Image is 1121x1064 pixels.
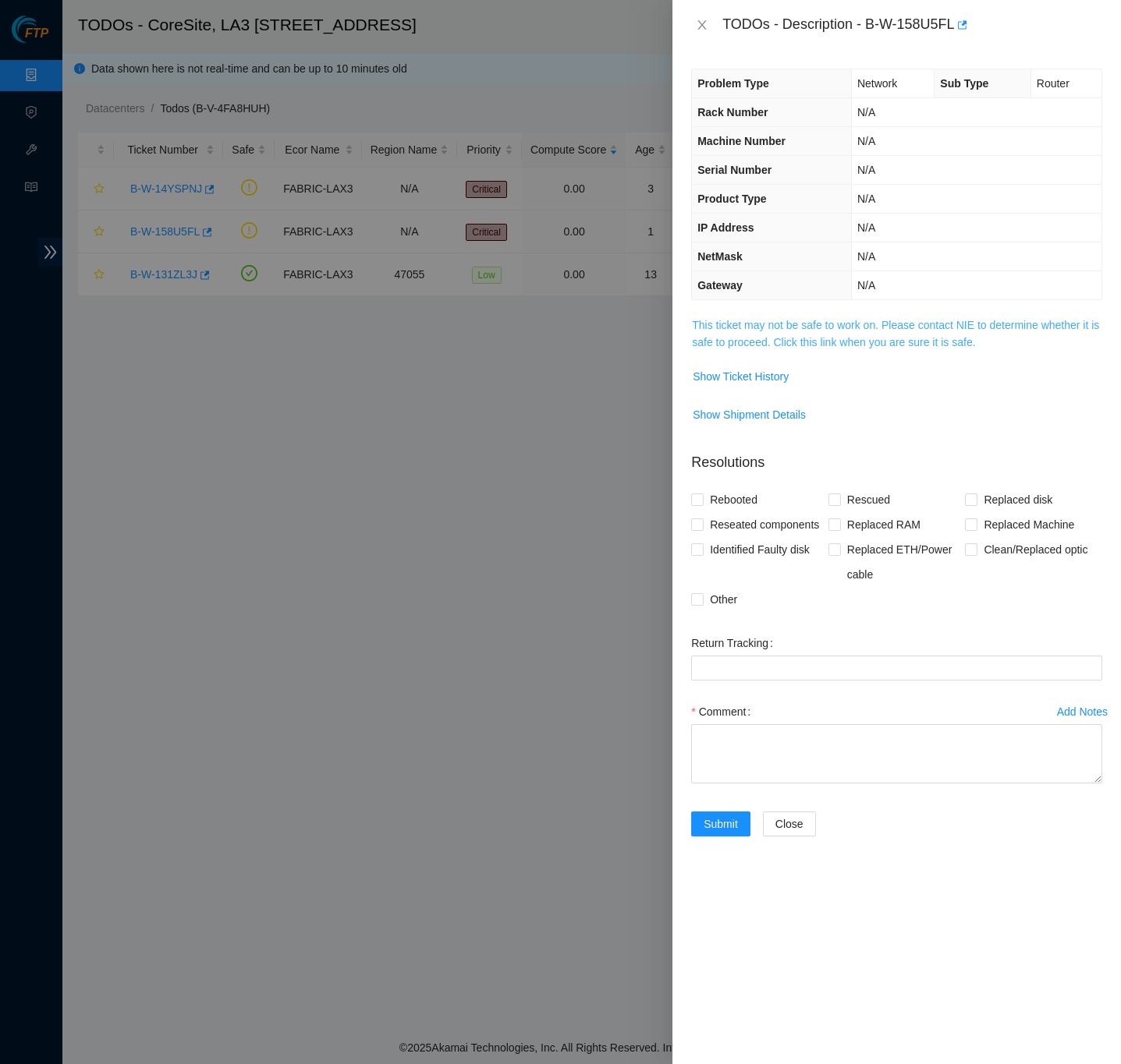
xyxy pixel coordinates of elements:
span: Submit [704,815,738,832]
div: TODOs - Description - B-W-158U5FL [722,12,1102,37]
span: Clean/Replaced optic [977,537,1094,562]
span: N/A [857,135,875,147]
span: Rebooted [704,487,764,512]
span: Replaced RAM [841,512,927,537]
span: Gateway [697,279,743,292]
span: Show Shipment Details [693,406,806,423]
textarea: Comment [691,724,1102,783]
span: Sub Type [940,77,988,90]
span: Show Ticket History [693,368,789,385]
span: N/A [857,164,875,176]
span: Replaced disk [977,487,1059,512]
span: Product Type [697,193,766,205]
button: Submit [691,811,750,836]
span: Rescued [841,487,896,512]
span: N/A [857,193,875,205]
span: Identified Faulty disk [704,537,816,562]
span: N/A [857,250,875,263]
a: This ticket may not be safe to work on. Please contact NIE to determine whether it is safe to pro... [692,319,1099,348]
span: Problem Type [697,77,769,90]
input: Return Tracking [691,656,1102,680]
p: Resolutions [691,440,1102,473]
span: Replaced ETH/Power cable [841,537,966,587]
span: close [696,19,708,31]
span: Other [704,587,743,612]
span: Machine Number [697,135,786,147]
label: Comment [691,699,757,724]
span: Network [857,77,897,90]
span: Rack Number [697,106,768,118]
button: Show Ticket History [692,364,789,389]
div: Add Notes [1057,706,1108,717]
span: N/A [857,106,875,118]
button: Show Shipment Details [692,402,807,427]
span: IP Address [697,221,754,234]
span: Replaced Machine [977,512,1080,537]
button: Close [691,18,713,33]
button: Close [763,811,816,836]
span: Close [775,815,804,832]
span: Reseated components [704,512,825,537]
span: N/A [857,279,875,292]
span: Router [1037,77,1070,90]
button: Add Notes [1056,699,1109,724]
span: NetMask [697,250,743,263]
label: Return Tracking [691,631,779,656]
span: Serial Number [697,164,772,176]
span: N/A [857,221,875,234]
